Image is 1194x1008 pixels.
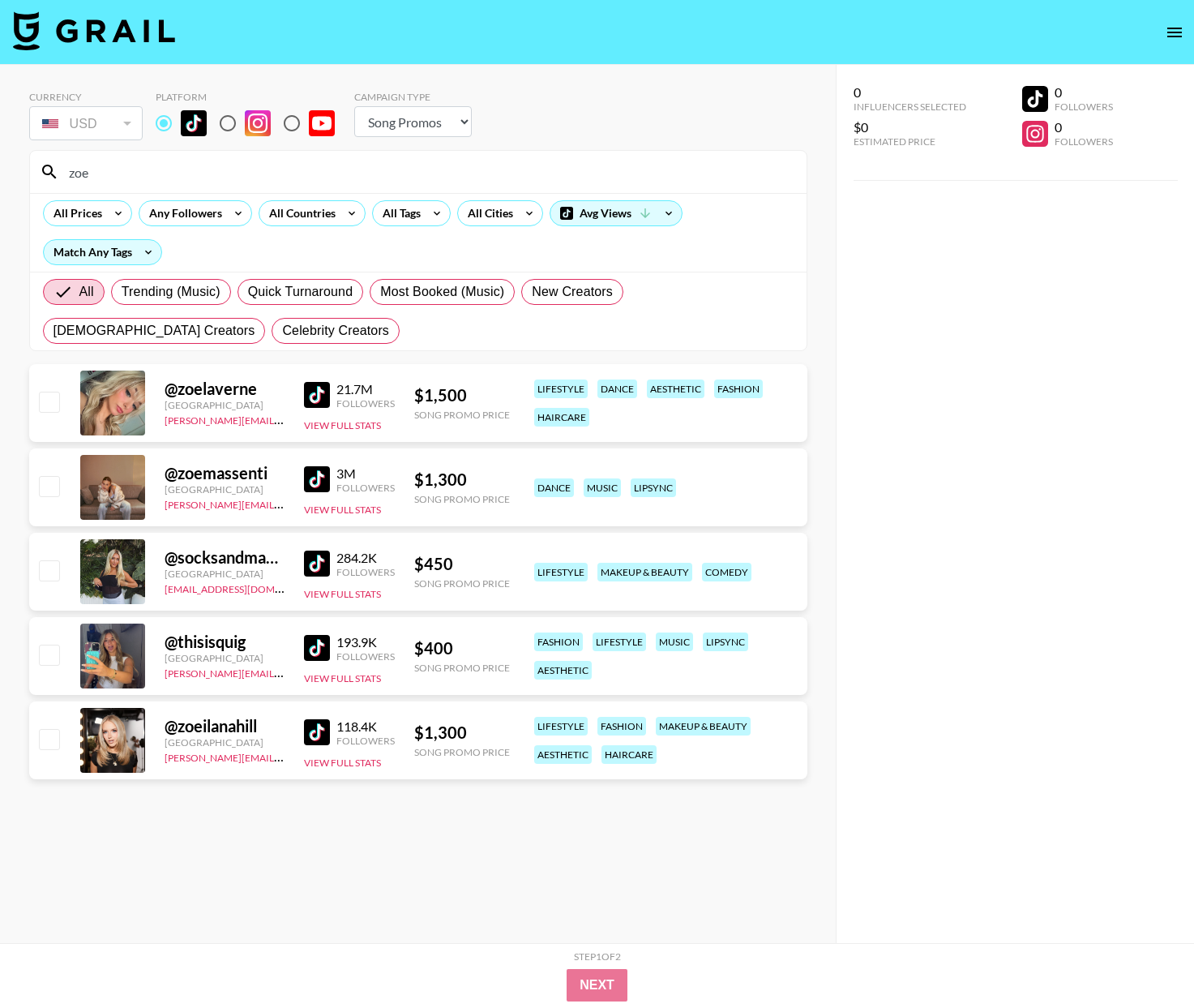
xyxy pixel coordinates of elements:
[336,718,395,735] div: 118.4K
[1055,84,1113,101] div: 0
[1055,101,1113,113] div: Followers
[574,950,621,963] div: Step 1 of 2
[1113,927,1175,989] iframe: Drift Widget Chat Controller
[414,470,510,490] div: $ 1,300
[304,551,330,577] img: TikTok
[534,478,574,497] div: dance
[656,633,693,651] div: music
[601,745,657,764] div: haircare
[414,493,510,505] div: Song Promo Price
[122,282,220,302] span: Trending (Music)
[534,661,592,680] div: aesthetic
[304,719,330,745] img: TikTok
[44,201,105,225] div: All Prices
[29,103,143,144] div: Currency is locked to USD
[534,745,592,764] div: aesthetic
[304,466,330,492] img: TikTok
[304,672,381,684] button: View Full Stats
[534,717,588,736] div: lifestyle
[32,109,139,138] div: USD
[647,380,704,398] div: aesthetic
[1158,16,1191,49] button: open drawer
[304,588,381,600] button: View Full Stats
[1055,135,1113,148] div: Followers
[336,397,395,410] div: Followers
[165,463,285,483] div: @ zoemassenti
[534,563,588,581] div: lifestyle
[534,408,589,427] div: haircare
[373,201,424,225] div: All Tags
[336,566,395,578] div: Followers
[532,282,613,302] span: New Creators
[854,135,966,148] div: Estimated Price
[309,110,335,136] img: YouTube
[597,717,646,736] div: fashion
[550,201,682,225] div: Avg Views
[304,757,381,769] button: View Full Stats
[567,969,627,1002] button: Next
[336,634,395,650] div: 193.9K
[44,240,161,264] div: Match Any Tags
[414,723,510,743] div: $ 1,300
[534,633,583,651] div: fashion
[165,483,285,495] div: [GEOGRAPHIC_DATA]
[703,633,748,651] div: lipsync
[414,746,510,758] div: Song Promo Price
[181,110,207,136] img: TikTok
[336,381,395,397] div: 21.7M
[139,201,225,225] div: Any Followers
[414,385,510,405] div: $ 1,500
[165,379,285,399] div: @ zoelaverne
[854,84,966,101] div: 0
[248,282,353,302] span: Quick Turnaround
[282,321,389,341] span: Celebrity Creators
[534,380,588,398] div: lifestyle
[597,563,692,581] div: makeup & beauty
[59,159,797,185] input: Search by User Name
[414,638,510,658] div: $ 400
[165,632,285,652] div: @ thisisquig
[165,399,285,411] div: [GEOGRAPHIC_DATA]
[414,554,510,574] div: $ 450
[156,91,348,103] div: Platform
[165,748,404,764] a: [PERSON_NAME][EMAIL_ADDRESS][DOMAIN_NAME]
[593,633,646,651] div: lifestyle
[165,736,285,748] div: [GEOGRAPHIC_DATA]
[336,550,395,566] div: 284.2K
[336,482,395,494] div: Followers
[165,664,558,680] a: [PERSON_NAME][EMAIL_ADDRESS][PERSON_NAME][PERSON_NAME][DOMAIN_NAME]
[29,91,143,103] div: Currency
[714,380,763,398] div: fashion
[304,419,381,431] button: View Full Stats
[414,577,510,590] div: Song Promo Price
[702,563,751,581] div: comedy
[165,580,327,595] a: [EMAIL_ADDRESS][DOMAIN_NAME]
[79,282,94,302] span: All
[584,478,621,497] div: music
[304,504,381,516] button: View Full Stats
[336,465,395,482] div: 3M
[336,735,395,747] div: Followers
[245,110,271,136] img: Instagram
[13,11,175,50] img: Grail Talent
[336,650,395,663] div: Followers
[165,411,404,427] a: [PERSON_NAME][EMAIL_ADDRESS][DOMAIN_NAME]
[304,635,330,661] img: TikTok
[414,409,510,421] div: Song Promo Price
[1055,119,1113,135] div: 0
[656,717,751,736] div: makeup & beauty
[53,321,255,341] span: [DEMOGRAPHIC_DATA] Creators
[304,382,330,408] img: TikTok
[458,201,516,225] div: All Cities
[854,101,966,113] div: Influencers Selected
[165,652,285,664] div: [GEOGRAPHIC_DATA]
[354,91,472,103] div: Campaign Type
[597,380,637,398] div: dance
[631,478,676,497] div: lipsync
[259,201,339,225] div: All Countries
[165,716,285,736] div: @ zoeilanahill
[854,119,966,135] div: $0
[165,495,404,511] a: [PERSON_NAME][EMAIL_ADDRESS][DOMAIN_NAME]
[414,662,510,674] div: Song Promo Price
[165,568,285,580] div: [GEOGRAPHIC_DATA]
